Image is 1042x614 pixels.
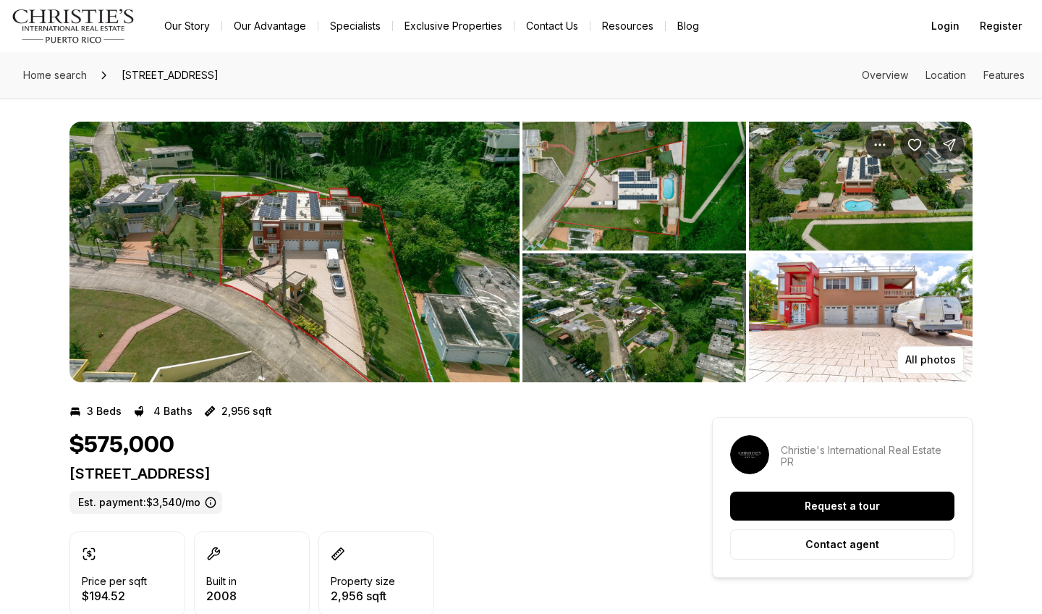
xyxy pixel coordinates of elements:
p: Price per sqft [82,576,147,587]
button: View image gallery [749,122,973,251]
span: Register [980,20,1022,32]
img: logo [12,9,135,43]
h1: $575,000 [69,432,174,459]
p: 3 Beds [87,405,122,417]
a: Specialists [318,16,392,36]
li: 2 of 11 [522,122,973,382]
button: Save Property: 17 CALLE LADERAS #17 [900,130,929,159]
a: Our Story [153,16,221,36]
a: Skip to: Location [925,69,966,81]
p: 2,956 sqft [221,405,272,417]
p: Property size [331,576,395,587]
p: 2008 [206,590,237,602]
a: Our Advantage [222,16,318,36]
p: 4 Baths [153,405,192,417]
p: 2,956 sqft [331,590,395,602]
button: View image gallery [522,122,746,251]
button: Register [971,12,1030,41]
p: Christie's International Real Estate PR [781,445,954,468]
span: [STREET_ADDRESS] [116,64,224,87]
a: Exclusive Properties [393,16,514,36]
a: Blog [666,16,711,36]
button: Request a tour [730,492,954,521]
button: View image gallery [69,122,520,382]
p: $194.52 [82,590,147,602]
a: Home search [17,64,93,87]
button: 4 Baths [133,400,192,423]
nav: Page section menu [862,70,1025,81]
button: Contact Us [514,16,590,36]
div: Listing Photos [69,122,973,382]
button: Property options [865,130,894,159]
p: Built in [206,576,237,587]
label: Est. payment: $3,540/mo [69,491,222,514]
button: Contact agent [730,529,954,560]
p: [STREET_ADDRESS] [69,465,660,482]
span: Home search [23,69,87,81]
button: View image gallery [522,253,746,382]
button: Login [923,12,968,41]
button: View image gallery [749,253,973,382]
button: All photos [897,346,964,374]
a: Skip to: Overview [862,69,908,81]
a: Skip to: Features [983,69,1025,81]
p: Request a tour [805,500,880,512]
li: 1 of 11 [69,122,520,382]
a: Resources [590,16,665,36]
button: Share Property: 17 CALLE LADERAS #17 [935,130,964,159]
p: Contact agent [805,539,879,550]
p: All photos [905,354,956,366]
span: Login [931,20,960,32]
